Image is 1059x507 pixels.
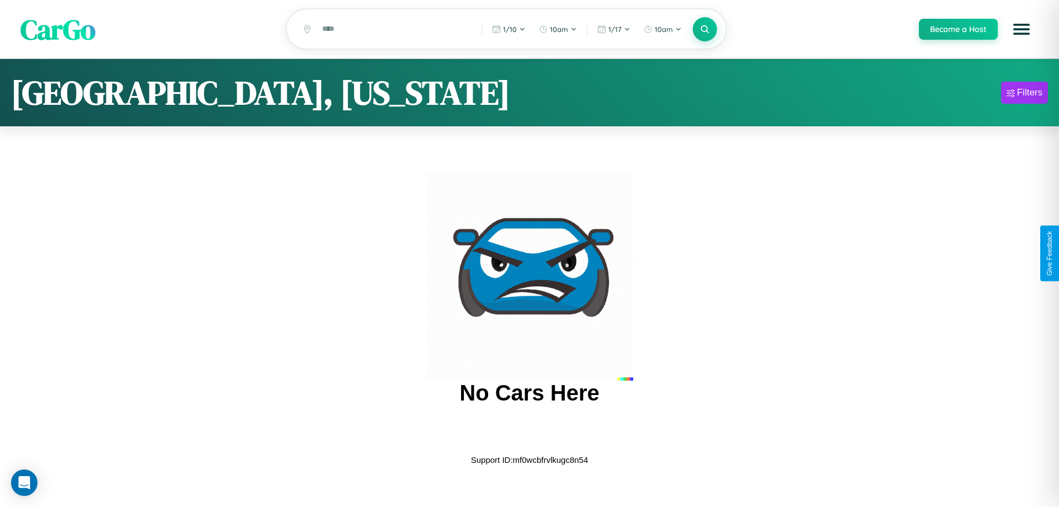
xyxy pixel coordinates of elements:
img: car [426,173,633,381]
span: CarGo [20,10,95,48]
h1: [GEOGRAPHIC_DATA], [US_STATE] [11,70,510,115]
button: Become a Host [919,19,998,40]
button: 10am [533,20,582,38]
h2: No Cars Here [459,381,599,405]
button: Open menu [1006,14,1037,45]
button: Filters [1001,82,1048,104]
div: Open Intercom Messenger [11,469,38,496]
span: 10am [550,25,568,34]
button: 1/10 [486,20,531,38]
p: Support ID: mf0wcbfrvlkugc8n54 [471,452,589,467]
span: 1 / 17 [608,25,622,34]
button: 1/17 [592,20,636,38]
div: Filters [1017,87,1042,98]
span: 10am [655,25,673,34]
button: 10am [638,20,687,38]
div: Give Feedback [1046,231,1053,276]
span: 1 / 10 [503,25,517,34]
